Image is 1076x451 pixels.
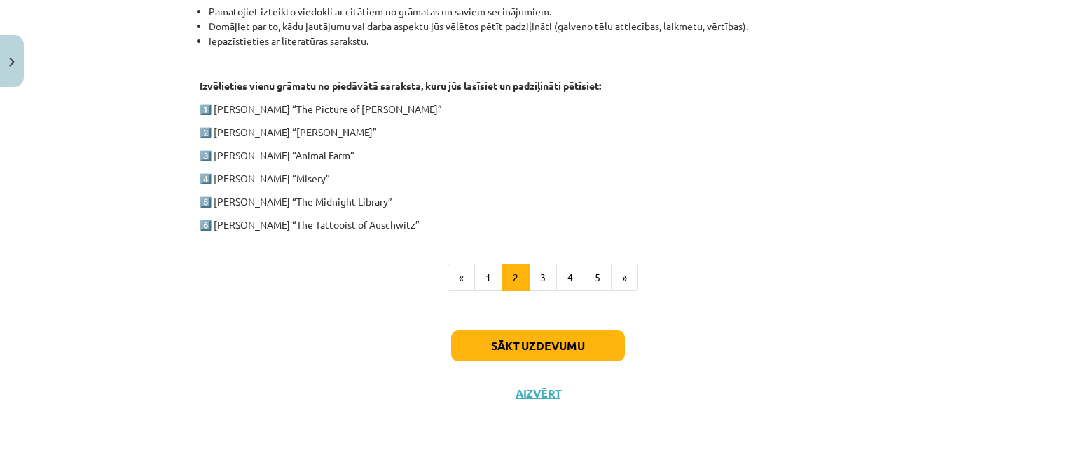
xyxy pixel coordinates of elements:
button: Aizvērt [511,386,565,400]
p: 4️⃣ [PERSON_NAME] “Misery” [200,171,876,186]
p: 2️⃣ [PERSON_NAME] “[PERSON_NAME]” [200,125,876,140]
nav: Page navigation example [200,264,876,292]
p: 1️⃣ [PERSON_NAME] “The Picture of [PERSON_NAME]” [200,102,876,116]
button: Sākt uzdevumu [451,330,625,361]
button: » [611,264,638,292]
p: 5️⃣ [PERSON_NAME] “The Midnight Library” [200,194,876,209]
strong: Izvēlieties vienu grāmatu no piedāvātā saraksta, kuru jūs lasīsiet un padziļināti pētīsiet: [200,79,601,92]
button: 5 [584,264,612,292]
button: « [448,264,475,292]
button: 3 [529,264,557,292]
img: icon-close-lesson-0947bae3869378f0d4975bcd49f059093ad1ed9edebbc8119c70593378902aed.svg [9,58,15,67]
li: Domājiet par to, kādu jautājumu vai darba aspektu jūs vēlētos pētīt padziļināti (galveno tēlu att... [209,19,876,34]
li: Iepazīstieties ar literatūras sarakstu. [209,34,876,48]
button: 4 [556,264,584,292]
button: 2 [502,264,530,292]
button: 1 [474,264,502,292]
p: 6️⃣ [PERSON_NAME] “The Tattooist of Auschwitz” [200,217,876,232]
p: 3️⃣ [PERSON_NAME] “Animal Farm” [200,148,876,163]
li: Pamatojiet izteikto viedokli ar citātiem no grāmatas un saviem secinājumiem. [209,4,876,19]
